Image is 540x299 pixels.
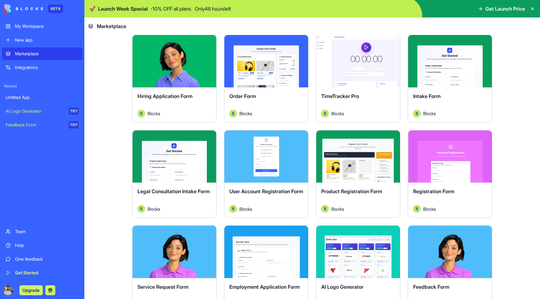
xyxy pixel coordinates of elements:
span: Recent [2,84,82,89]
a: Intake FormAvatarBlocks [408,35,492,123]
a: User Account Registration FormAvatarBlocks [224,130,308,218]
div: My Workspace [15,23,79,29]
a: TimeTracker ProAvatarBlocks [316,35,400,123]
span: Intake Form [413,93,441,99]
img: Avatar [229,205,237,213]
span: User Account Registration Form [229,188,303,194]
a: BETA [4,4,63,13]
img: Avatar [229,110,237,117]
div: Feedback Form [6,122,64,128]
span: 🚀 [89,5,96,12]
a: Feedback FormTRY [2,119,82,131]
img: Avatar [413,110,421,117]
img: Avatar [137,205,145,213]
span: Order Form [229,93,256,99]
span: Launch Week Special [98,5,148,12]
span: Employment Application Form [229,284,300,290]
a: Give feedback [2,253,82,265]
span: Hiring Application Form [137,93,192,99]
span: Marketplace [97,22,126,30]
div: Help [15,242,79,248]
div: Team [15,228,79,235]
span: Get Launch Price [485,5,525,12]
span: TimeTracker Pro [321,93,359,99]
a: Get Started [2,267,82,279]
img: Avatar [321,110,329,117]
p: - 10 % OFF all plans. [150,5,192,12]
img: ACg8ocLmP6I7WrYHJKaEQwG-aRDXtRiPvACYItoyD3gp10_NBkBqntYU=s96-c [3,285,13,295]
div: Marketplace [15,51,79,57]
div: AI Logo Generator [6,108,64,114]
span: Product Registration Form [321,188,382,194]
img: Avatar [321,205,329,213]
div: TRY [69,107,79,115]
a: Registration FormAvatarBlocks [408,130,492,218]
span: Blocks [147,110,160,117]
div: TRY [69,121,79,129]
p: Only 48 hours left [195,5,231,12]
span: Blocks [239,206,252,212]
a: Help [2,239,82,252]
img: Avatar [137,110,145,117]
a: Hiring Application FormAvatarBlocks [132,35,217,123]
span: AI Logo Generator [321,284,363,290]
div: Integrations [15,64,79,71]
span: Blocks [147,206,160,212]
span: Feedback Form [413,284,449,290]
a: New app [2,34,82,46]
span: Blocks [331,206,344,212]
span: Blocks [331,110,344,117]
a: Team [2,225,82,238]
span: Blocks [239,110,252,117]
span: Blocks [423,206,436,212]
div: Get Started [15,270,79,276]
button: Upgrade [19,285,43,295]
span: Blocks [423,110,436,117]
div: Untitled App [6,94,79,100]
a: Product Registration FormAvatarBlocks [316,130,400,218]
a: Untitled App [2,91,82,104]
a: My Workspace [2,20,82,32]
div: BETA [48,4,63,13]
img: logo [4,4,43,13]
a: Integrations [2,61,82,74]
span: Service Request Form [137,284,188,290]
a: Legal Consultation Intake FormAvatarBlocks [132,130,217,218]
a: Marketplace [2,47,82,60]
div: New app [15,37,79,43]
a: Order FormAvatarBlocks [224,35,308,123]
span: Registration Form [413,188,454,194]
img: Avatar [413,205,421,213]
span: Legal Consultation Intake Form [137,188,210,194]
a: AI Logo GeneratorTRY [2,105,82,117]
a: Upgrade [19,287,43,293]
div: Give feedback [15,256,79,262]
